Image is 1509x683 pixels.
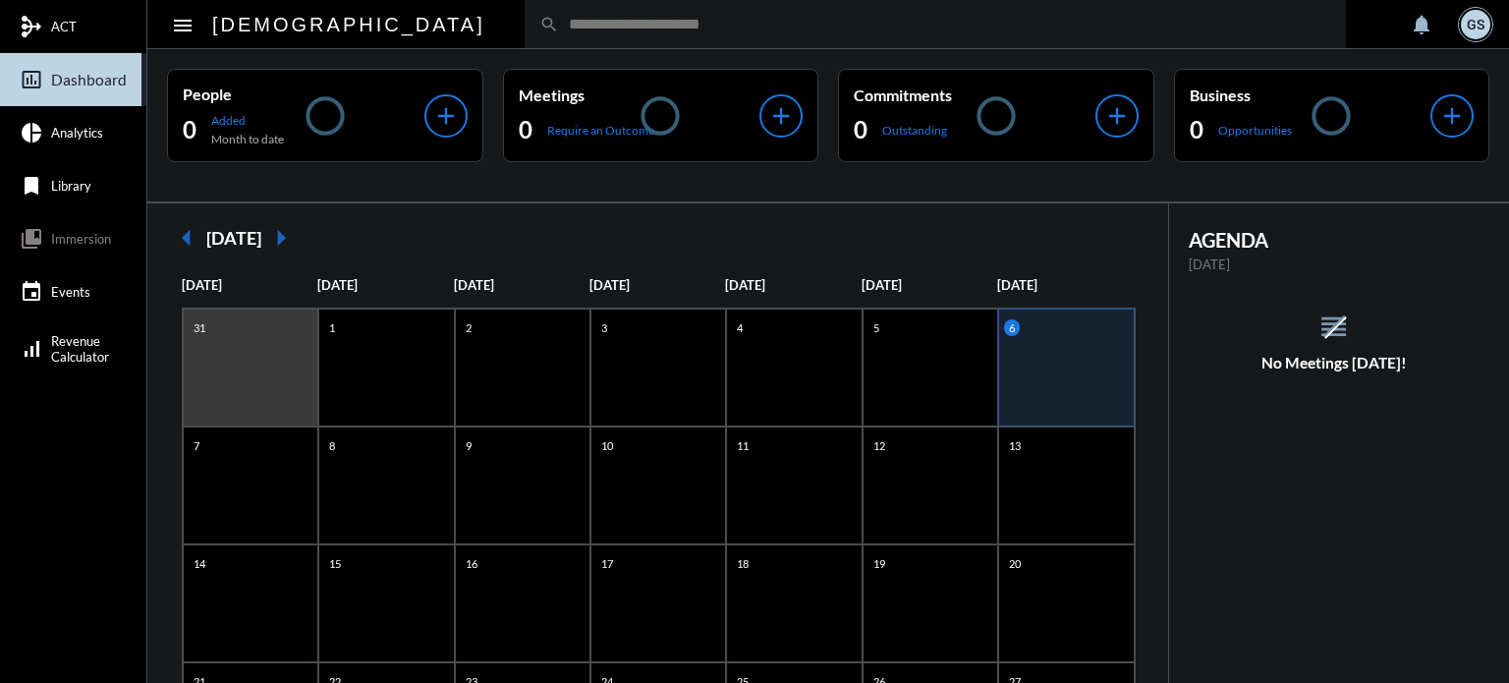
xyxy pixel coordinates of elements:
p: 7 [189,437,204,454]
p: 2 [461,319,476,336]
mat-icon: bookmark [20,174,43,198]
span: Events [51,284,90,300]
mat-icon: event [20,280,43,304]
span: Library [51,178,91,194]
mat-icon: signal_cellular_alt [20,337,43,361]
p: 11 [732,437,754,454]
p: 8 [324,437,340,454]
p: 17 [596,555,618,572]
p: 10 [596,437,618,454]
p: 9 [461,437,476,454]
p: [DATE] [1189,256,1481,272]
p: 6 [1004,319,1020,336]
span: Analytics [51,125,103,141]
mat-icon: arrow_right [261,218,301,257]
mat-icon: collections_bookmark [20,227,43,251]
mat-icon: pie_chart [20,121,43,144]
p: 5 [868,319,884,336]
p: [DATE] [997,277,1133,293]
h2: AGENDA [1189,228,1481,252]
p: 31 [189,319,210,336]
span: Immersion [51,231,111,247]
p: [DATE] [182,277,317,293]
p: 12 [868,437,890,454]
p: [DATE] [862,277,997,293]
mat-icon: notifications [1410,13,1433,36]
p: 16 [461,555,482,572]
h2: [DEMOGRAPHIC_DATA] [212,9,485,40]
p: 3 [596,319,612,336]
mat-icon: reorder [1317,311,1350,343]
mat-icon: insert_chart_outlined [20,68,43,91]
p: 15 [324,555,346,572]
span: Dashboard [51,71,127,88]
p: [DATE] [725,277,861,293]
p: [DATE] [317,277,453,293]
p: [DATE] [589,277,725,293]
mat-icon: arrow_left [167,218,206,257]
mat-icon: mediation [20,15,43,38]
p: 20 [1004,555,1026,572]
p: 4 [732,319,748,336]
p: 1 [324,319,340,336]
p: 14 [189,555,210,572]
h2: [DATE] [206,227,261,249]
mat-icon: search [539,15,559,34]
p: 19 [868,555,890,572]
mat-icon: Side nav toggle icon [171,14,195,37]
button: Toggle sidenav [163,5,202,44]
div: GS [1461,10,1490,39]
h5: No Meetings [DATE]! [1169,354,1500,371]
p: 18 [732,555,754,572]
span: ACT [51,19,77,34]
p: 13 [1004,437,1026,454]
span: Revenue Calculator [51,333,109,365]
p: [DATE] [454,277,589,293]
